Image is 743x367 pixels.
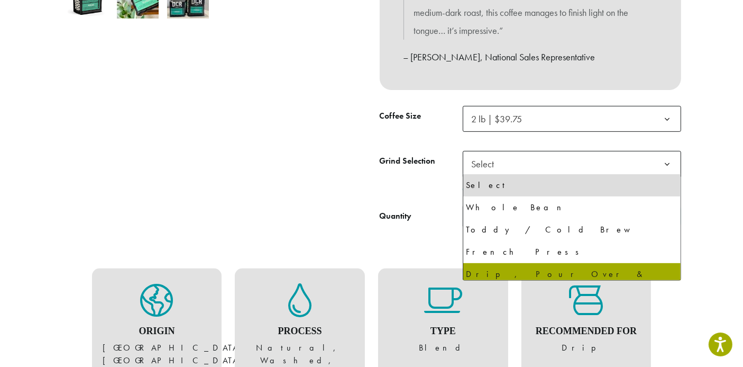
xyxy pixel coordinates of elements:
li: Select [463,174,681,196]
span: Select [467,154,505,174]
div: Drip, Pour Over & Chemex [466,266,677,298]
div: Whole Bean [466,200,677,216]
h4: Recommended For [532,326,641,337]
span: 2 lb | $39.75 [463,106,681,132]
span: Select [463,151,681,177]
figure: Drip [532,283,641,354]
h4: Type [389,326,498,337]
span: 2 lb | $39.75 [467,109,533,129]
div: Quantity [380,210,412,222]
span: 2 lb | $39.75 [472,113,522,125]
h4: Process [245,326,354,337]
label: Grind Selection [380,154,463,169]
h4: Origin [103,326,212,337]
div: French Press [466,244,677,260]
p: – [PERSON_NAME], National Sales Representative [403,48,657,66]
label: Coffee Size [380,109,463,124]
figure: Blend [389,283,498,354]
div: Toddy / Cold Brew [466,222,677,238]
